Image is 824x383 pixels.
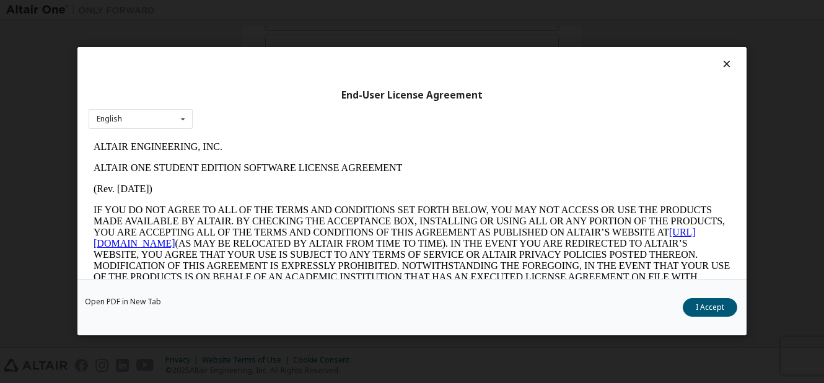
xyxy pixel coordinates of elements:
[5,5,642,16] p: ALTAIR ENGINEERING, INC.
[89,89,735,102] div: End-User License Agreement
[85,299,161,306] a: Open PDF in New Tab
[5,47,642,58] p: (Rev. [DATE])
[683,299,737,317] button: I Accept
[97,115,122,123] div: English
[5,90,607,112] a: [URL][DOMAIN_NAME]
[5,68,642,157] p: IF YOU DO NOT AGREE TO ALL OF THE TERMS AND CONDITIONS SET FORTH BELOW, YOU MAY NOT ACCESS OR USE...
[5,167,642,212] p: This Altair One Student Edition Software License Agreement (“Agreement”) is between Altair Engine...
[5,26,642,37] p: ALTAIR ONE STUDENT EDITION SOFTWARE LICENSE AGREEMENT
